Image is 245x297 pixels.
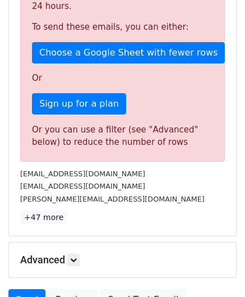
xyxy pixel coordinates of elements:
[189,243,245,297] iframe: Chat Widget
[20,195,205,203] small: [PERSON_NAME][EMAIL_ADDRESS][DOMAIN_NAME]
[32,72,213,84] p: Or
[20,211,67,225] a: +47 more
[32,124,213,149] div: Or you can use a filter (see "Advanced" below) to reduce the number of rows
[32,21,213,33] p: To send these emails, you can either:
[20,170,145,178] small: [EMAIL_ADDRESS][DOMAIN_NAME]
[32,42,225,63] a: Choose a Google Sheet with fewer rows
[20,182,145,190] small: [EMAIL_ADDRESS][DOMAIN_NAME]
[20,254,225,266] h5: Advanced
[32,93,126,115] a: Sign up for a plan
